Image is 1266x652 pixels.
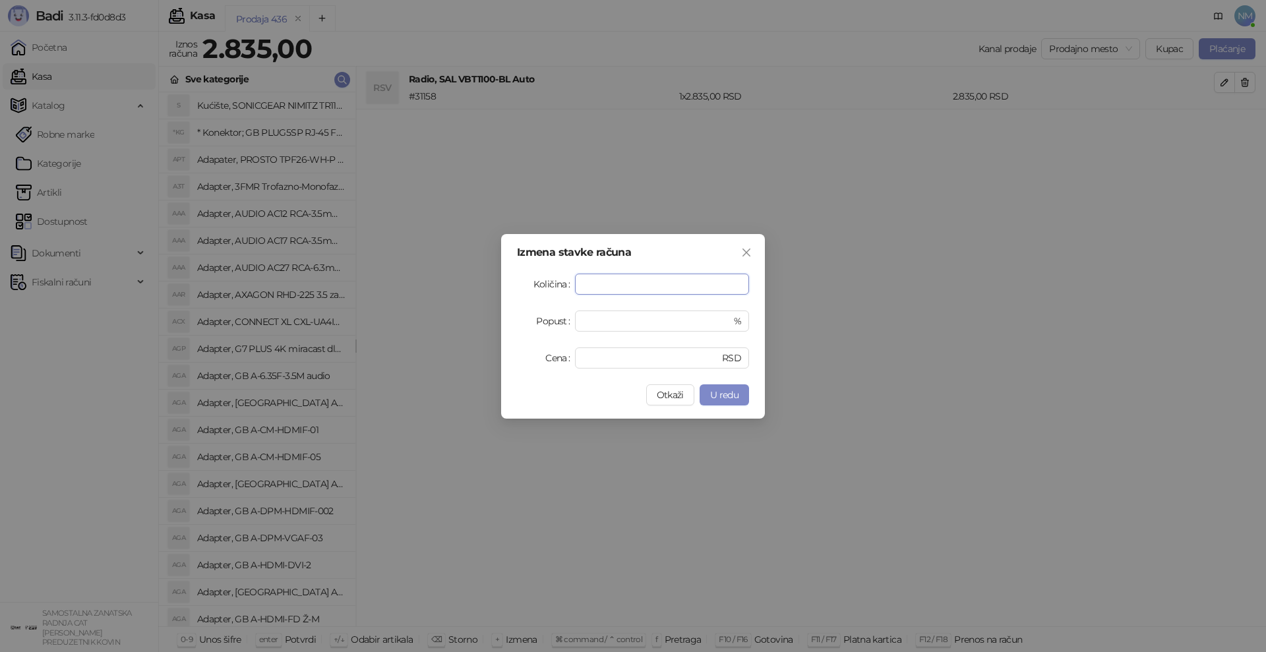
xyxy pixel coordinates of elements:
[741,247,752,258] span: close
[533,274,575,295] label: Količina
[576,274,748,294] input: Količina
[545,347,575,369] label: Cena
[583,348,719,368] input: Cena
[736,242,757,263] button: Close
[657,389,684,401] span: Otkaži
[710,389,738,401] span: U redu
[646,384,694,405] button: Otkaži
[583,311,731,331] input: Popust
[700,384,749,405] button: U redu
[536,311,575,332] label: Popust
[736,247,757,258] span: Zatvori
[517,247,749,258] div: Izmena stavke računa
